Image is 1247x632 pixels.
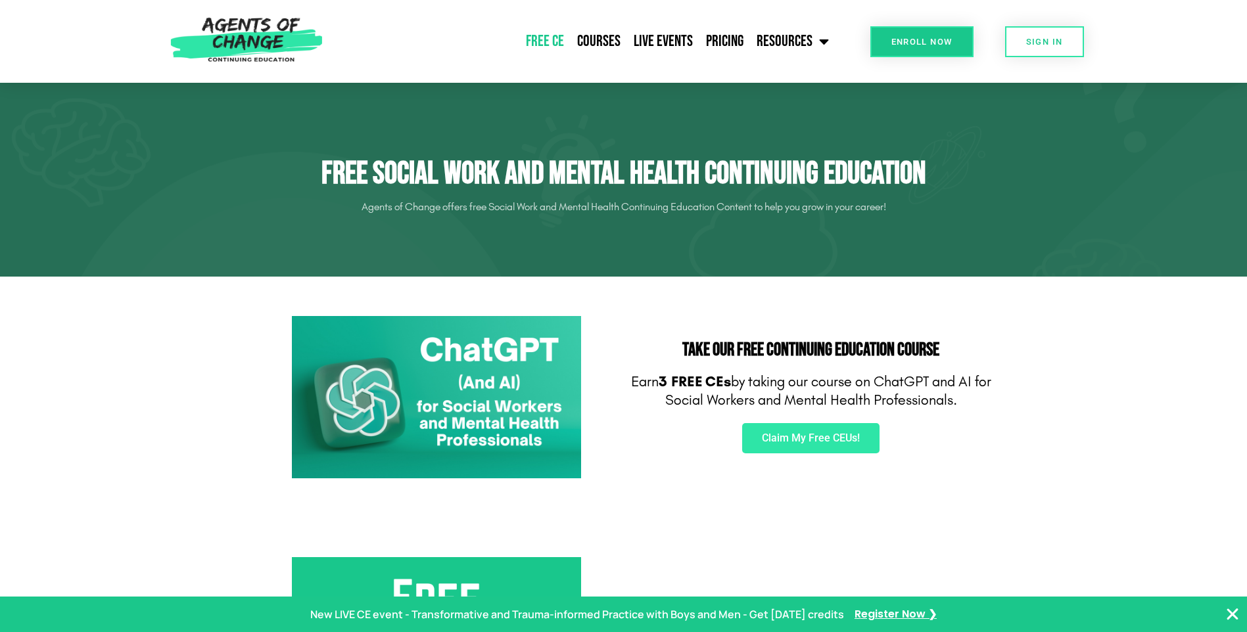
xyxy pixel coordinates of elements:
[630,372,992,410] p: Earn by taking our course on ChatGPT and AI for Social Workers and Mental Health Professionals.
[659,373,731,390] b: 3 FREE CEs
[519,25,571,58] a: Free CE
[1005,26,1084,57] a: SIGN IN
[630,341,992,359] h2: Take Our FREE Continuing Education Course
[627,25,699,58] a: Live Events
[762,433,860,443] span: Claim My Free CEUs!
[1225,606,1240,622] button: Close Banner
[1026,37,1063,46] span: SIGN IN
[310,605,844,624] p: New LIVE CE event - Transformative and Trauma-informed Practice with Boys and Men - Get [DATE] cr...
[870,26,974,57] a: Enroll Now
[571,25,627,58] a: Courses
[855,605,937,624] a: Register Now ❯
[329,25,835,58] nav: Menu
[699,25,750,58] a: Pricing
[256,155,992,193] h1: Free Social Work and Mental Health Continuing Education
[256,196,992,217] p: Agents of Change offers free Social Work and Mental Health Continuing Education Content to help y...
[742,423,880,453] a: Claim My Free CEUs!
[750,25,835,58] a: Resources
[891,37,953,46] span: Enroll Now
